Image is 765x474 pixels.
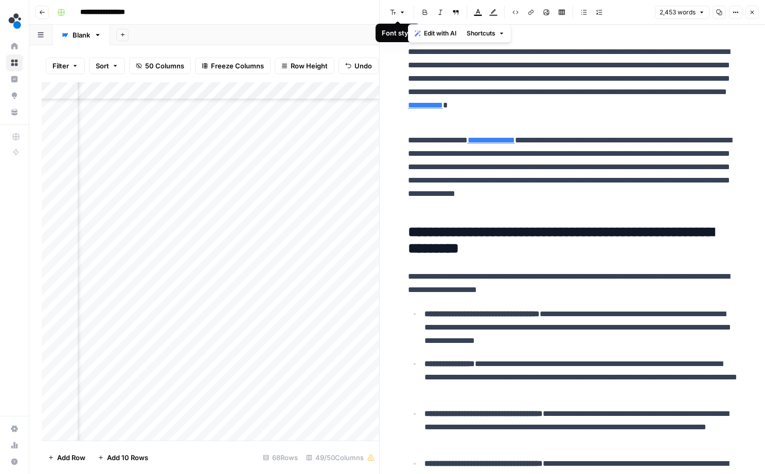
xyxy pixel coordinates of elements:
span: Row Height [291,61,328,71]
div: Blank [73,30,90,40]
button: Freeze Columns [195,58,271,74]
a: Browse [6,54,23,71]
div: 68 Rows [259,449,302,466]
button: Add 10 Rows [92,449,154,466]
button: Filter [46,58,85,74]
button: 50 Columns [129,58,191,74]
button: Add Row [42,449,92,466]
button: Workspace: spot.ai [6,8,23,34]
span: Shortcuts [467,29,495,38]
button: Undo [339,58,379,74]
a: Settings [6,421,23,437]
span: Filter [52,61,69,71]
button: Help + Support [6,453,23,470]
div: 49/50 Columns [302,449,379,466]
button: Row Height [275,58,334,74]
button: Shortcuts [462,27,509,40]
span: Add 10 Rows [107,452,148,463]
img: spot.ai Logo [6,12,25,30]
button: Sort [89,58,125,74]
span: Freeze Columns [211,61,264,71]
button: Edit with AI [411,27,460,40]
span: Undo [354,61,372,71]
a: Your Data [6,104,23,120]
span: Edit with AI [424,29,456,38]
a: Usage [6,437,23,453]
span: Sort [96,61,109,71]
span: 50 Columns [145,61,184,71]
span: Add Row [57,452,85,463]
button: 2,453 words [655,6,709,19]
a: Blank [52,25,110,45]
a: Insights [6,71,23,87]
a: Home [6,38,23,54]
div: Font style [382,28,414,38]
span: 2,453 words [660,8,696,17]
a: Opportunities [6,87,23,104]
